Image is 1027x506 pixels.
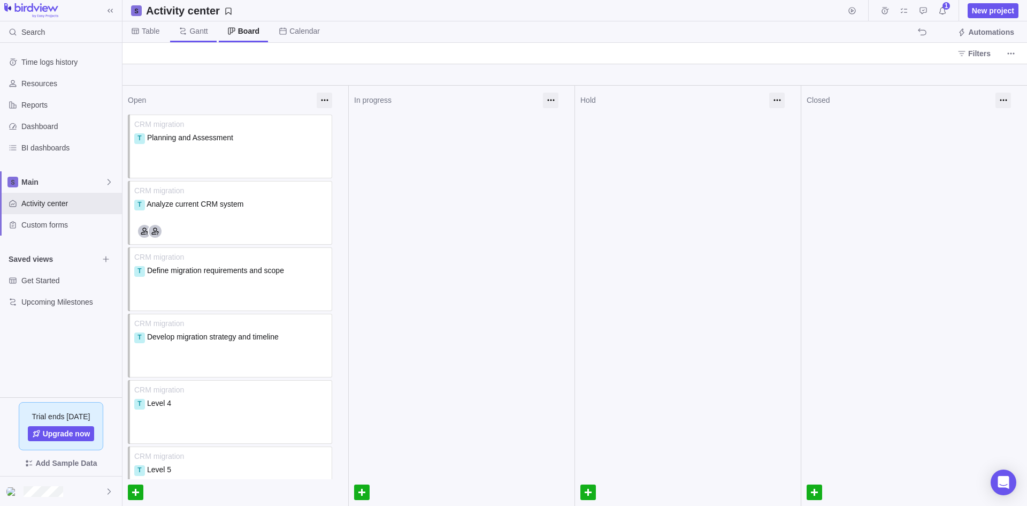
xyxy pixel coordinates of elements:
[134,333,145,343] div: T
[21,177,105,187] span: Main
[134,318,328,329] span: CRM migration
[147,200,243,208] span: Analyze current CRM system
[35,457,97,470] span: Add Sample Data
[543,93,558,108] div: More actions
[580,95,764,105] div: Hold
[134,465,145,476] div: T
[6,487,19,496] img: Show
[769,93,785,108] div: More actions
[98,252,113,267] span: Browse views
[9,254,98,265] span: Saved views
[896,8,911,17] a: My assignments
[995,93,1011,108] div: More actions
[21,142,118,153] span: BI dashboards
[968,48,991,59] span: Filters
[134,399,145,410] div: T
[916,3,931,18] span: Approval requests
[845,3,860,18] span: Start timer
[21,220,118,230] span: Custom forms
[28,426,95,441] a: Upgrade now
[968,27,1014,37] span: Automations
[935,3,950,18] span: Notifications
[189,26,208,36] span: Gantt
[6,485,19,498] div: Ivan Boggio
[4,3,58,18] img: logo
[1003,46,1018,61] span: More actions
[21,198,118,209] span: Activity center
[134,384,328,395] span: CRM migration
[134,451,328,462] span: CRM migration
[32,411,90,422] span: Trial ends [DATE]
[354,95,538,105] div: In progress
[289,26,320,36] span: Calendar
[138,225,151,238] div: Business Analyst
[915,25,930,40] span: The action will be undone: changing the activity dates
[142,26,159,36] span: Table
[21,100,118,110] span: Reports
[317,93,332,108] div: More actions
[9,455,113,472] span: Add Sample Data
[147,266,284,275] span: Define migration requirements and scope
[146,3,220,18] h2: Activity center
[21,57,118,67] span: Time logs history
[134,266,145,277] div: T
[896,3,911,18] span: My assignments
[134,119,328,130] span: CRM migration
[134,133,145,144] div: T
[877,8,892,17] a: Time logs
[21,297,118,307] span: Upcoming Milestones
[953,25,1018,40] span: Automations
[149,225,162,238] div: Data Analyst
[134,185,328,196] span: CRM migration
[134,252,328,262] span: CRM migration
[991,470,1016,495] div: Open Intercom Messenger
[134,200,145,210] div: T
[972,5,1014,16] span: New project
[128,95,311,105] div: Open
[147,465,171,474] span: Level 5
[43,428,90,439] span: Upgrade now
[147,399,171,407] span: Level 4
[968,3,1018,18] span: New project
[21,121,118,132] span: Dashboard
[807,95,990,105] div: Closed
[238,26,259,36] span: Board
[142,3,237,18] span: Save your current layout and filters as a View
[21,27,45,37] span: Search
[877,3,892,18] span: Time logs
[916,8,931,17] a: Approval requests
[147,333,279,341] span: Develop migration strategy and timeline
[21,78,118,89] span: Resources
[21,275,118,286] span: Get Started
[953,46,995,61] span: Filters
[147,133,233,142] span: Planning and Assessment
[935,8,950,17] a: Notifications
